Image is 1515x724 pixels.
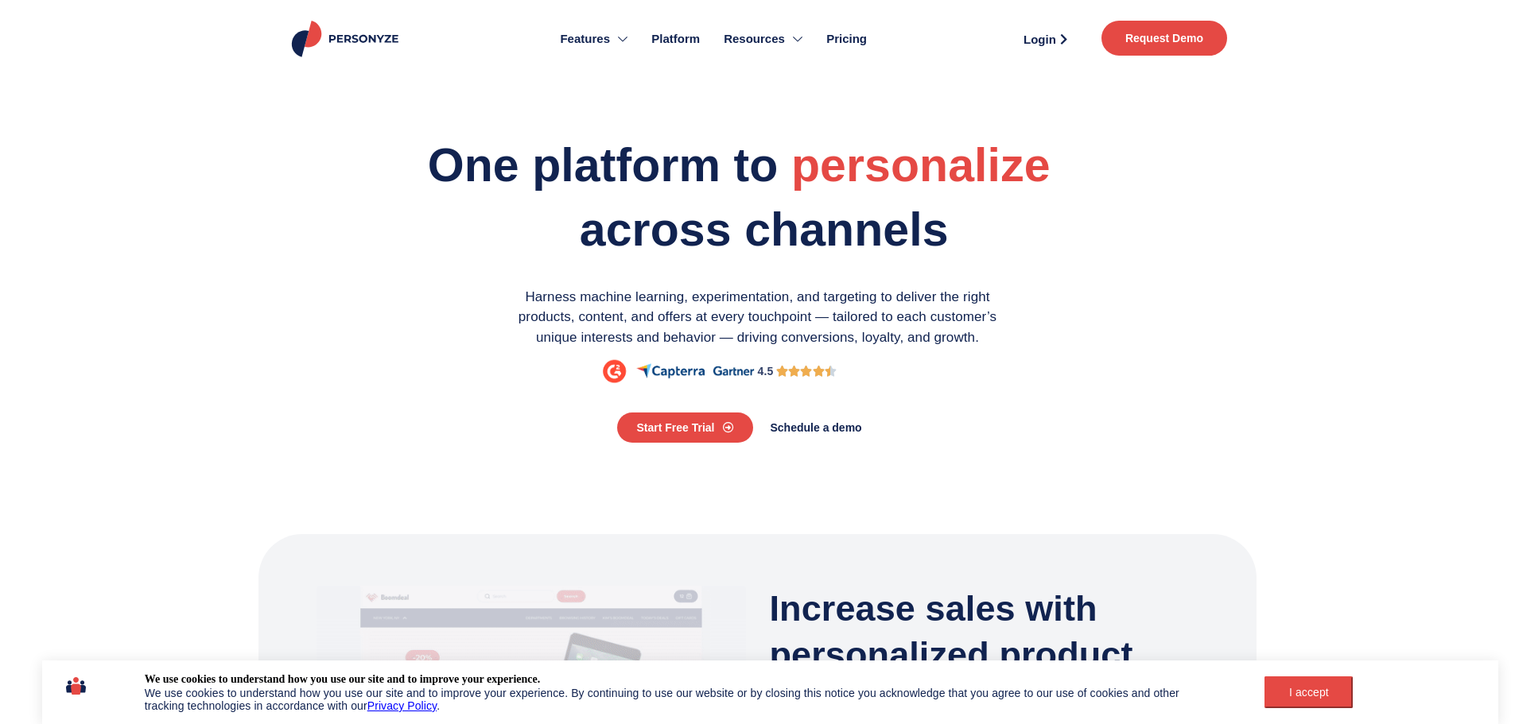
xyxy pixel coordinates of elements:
[289,21,406,57] img: Personyze logo
[428,139,779,192] span: One platform to
[145,672,540,687] div: We use cookies to understand how you use our site and to improve your experience.
[758,363,774,380] div: 4.5
[367,699,437,712] a: Privacy Policy
[813,362,825,381] i: 
[499,287,1016,348] p: Harness machine learning, experimentation, and targeting to deliver the right products, content, ...
[776,362,788,381] i: 
[1264,676,1353,708] button: I accept
[776,362,837,381] div: 4.5/5
[1101,21,1227,56] a: Request Demo
[800,362,812,381] i: 
[814,8,879,70] a: Pricing
[639,8,712,70] a: Platform
[712,8,814,70] a: Resources
[1005,27,1086,51] a: Login
[651,30,700,48] span: Platform
[1274,686,1343,699] div: I accept
[560,30,610,48] span: Features
[1024,33,1056,45] span: Login
[788,362,800,381] i: 
[636,422,714,433] span: Start Free Trial
[145,687,1222,712] div: We use cookies to understand how you use our site and to improve your experience. By continuing t...
[548,8,639,70] a: Features
[617,412,752,443] a: Start Free Trial
[1125,33,1203,44] span: Request Demo
[724,30,785,48] span: Resources
[826,30,867,48] span: Pricing
[825,362,837,381] i: 
[771,422,862,433] span: Schedule a demo
[580,203,949,256] span: across channels
[770,586,1199,724] h3: Increase sales with personalized product recommendations
[66,672,86,699] img: icon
